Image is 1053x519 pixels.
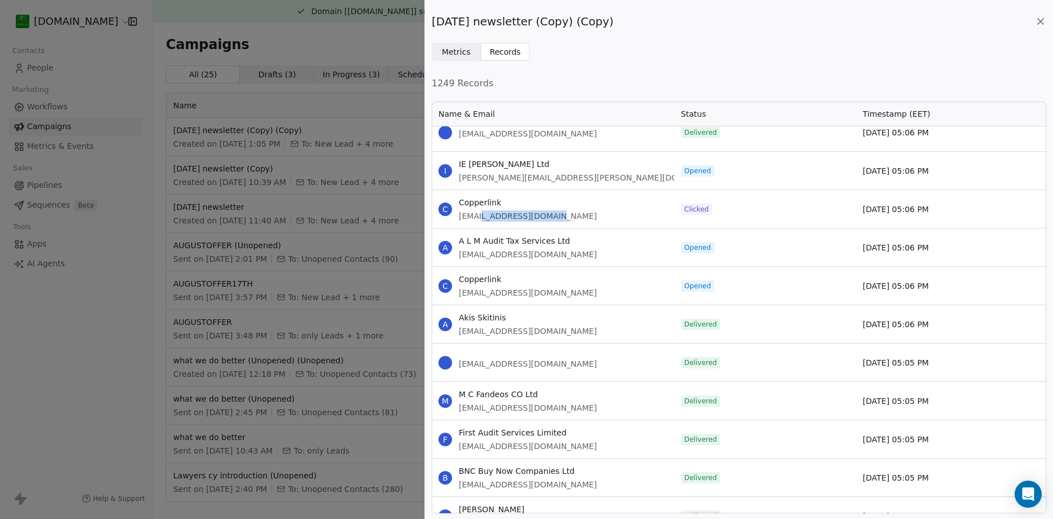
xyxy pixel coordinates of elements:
[685,205,709,214] span: Clicked
[438,318,452,331] span: A
[438,394,452,408] span: M
[438,108,495,120] span: Name & Email
[863,127,929,138] span: [DATE] 05:06 PM
[685,320,717,329] span: Delivered
[685,282,711,291] span: Opened
[432,14,613,29] span: [DATE] newsletter (Copy) (Copy)
[459,358,597,370] span: [EMAIL_ADDRESS][DOMAIN_NAME]
[459,287,597,298] span: [EMAIL_ADDRESS][DOMAIN_NAME]
[685,397,717,406] span: Delivered
[438,164,452,178] span: I
[863,472,929,483] span: [DATE] 05:05 PM
[685,358,717,367] span: Delivered
[459,427,597,438] span: First Audit Services Limited
[438,471,452,485] span: B
[459,210,597,222] span: [EMAIL_ADDRESS][DOMAIN_NAME]
[863,165,929,177] span: [DATE] 05:06 PM
[685,166,711,175] span: Opened
[459,235,597,247] span: A L M Audit Tax Services Ltd
[681,108,707,120] span: Status
[438,279,452,293] span: C
[863,108,931,120] span: Timestamp (EET)
[459,172,728,183] span: [PERSON_NAME][EMAIL_ADDRESS][PERSON_NAME][DOMAIN_NAME]
[863,204,929,215] span: [DATE] 05:06 PM
[438,203,452,216] span: C
[459,312,597,323] span: Akis Skitinis
[863,242,929,253] span: [DATE] 05:06 PM
[459,479,597,490] span: [EMAIL_ADDRESS][DOMAIN_NAME]
[459,249,597,260] span: [EMAIL_ADDRESS][DOMAIN_NAME]
[685,435,717,444] span: Delivered
[863,357,929,368] span: [DATE] 05:05 PM
[459,326,597,337] span: [EMAIL_ADDRESS][DOMAIN_NAME]
[442,46,471,58] span: Metrics
[863,280,929,292] span: [DATE] 05:06 PM
[863,319,929,330] span: [DATE] 05:06 PM
[685,128,717,137] span: Delivered
[685,473,717,482] span: Delivered
[459,465,597,477] span: BNC Buy Now Companies Ltd
[685,243,711,252] span: Opened
[438,241,452,254] span: A
[863,434,929,445] span: [DATE] 05:05 PM
[438,433,452,446] span: F
[459,128,597,139] span: [EMAIL_ADDRESS][DOMAIN_NAME]
[459,197,597,208] span: Copperlink
[459,274,597,285] span: Copperlink
[459,389,597,400] span: M C Fandeos CO Ltd
[459,402,597,414] span: [EMAIL_ADDRESS][DOMAIN_NAME]
[432,77,1046,90] span: 1249 Records
[1015,481,1042,508] div: Open Intercom Messenger
[863,395,929,407] span: [DATE] 05:05 PM
[459,159,728,170] span: IE [PERSON_NAME] Ltd
[432,126,1046,514] div: grid
[459,504,597,515] span: [PERSON_NAME]
[459,441,597,452] span: [EMAIL_ADDRESS][DOMAIN_NAME]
